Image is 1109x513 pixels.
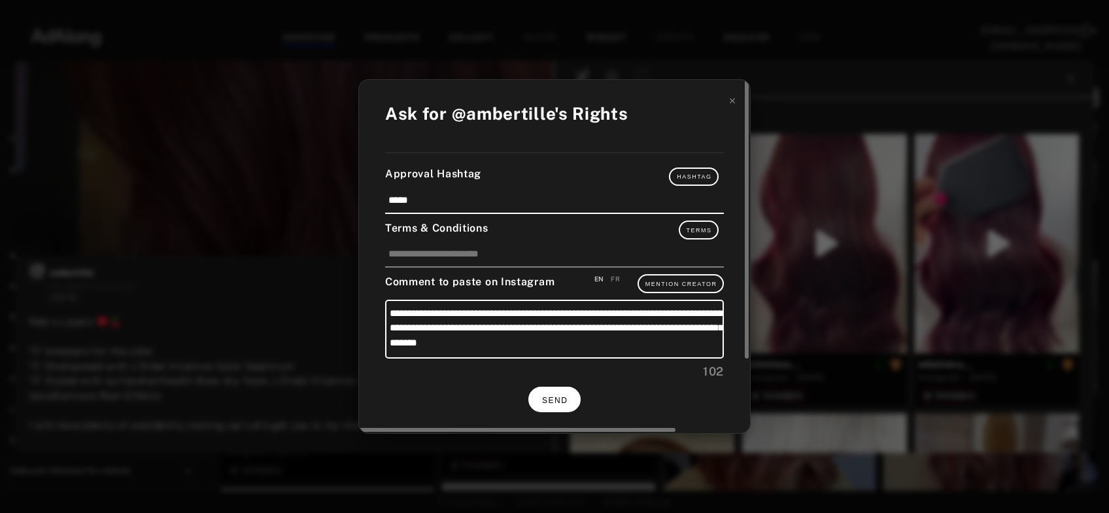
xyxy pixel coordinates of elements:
[542,396,568,405] span: SEND
[528,387,581,412] button: SEND
[687,227,712,234] span: Terms
[669,168,719,186] button: Hashtag
[611,274,620,284] div: Save an french version of your comment
[594,274,604,284] div: Save an english version of your comment
[1044,450,1109,513] div: Widget de chat
[385,166,724,186] div: Approval Hashtag
[638,274,724,292] button: Mention Creator
[1044,450,1109,513] iframe: Chat Widget
[385,221,724,239] div: Terms & Conditions
[385,101,628,126] div: Ask for @ambertille's Rights
[677,173,711,180] span: Hashtag
[679,221,719,239] button: Terms
[385,274,724,292] div: Comment to paste on Instagram
[645,281,717,287] span: Mention Creator
[385,363,724,380] div: 102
